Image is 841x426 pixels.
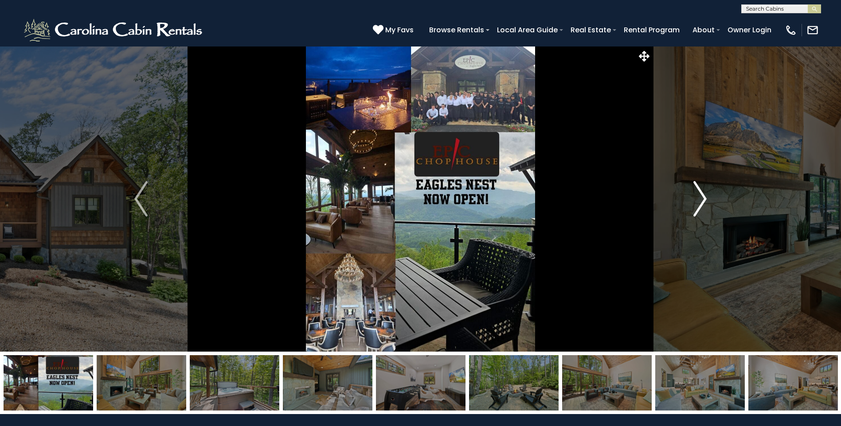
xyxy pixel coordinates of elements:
img: 168694526 [562,355,652,411]
img: 168694554 [283,355,372,411]
img: arrow [693,181,707,217]
img: 168694541 [376,355,465,411]
img: 168694528 [655,355,745,411]
a: Rental Program [619,22,684,38]
img: 168694560 [469,355,559,411]
a: About [688,22,719,38]
button: Previous [93,46,189,352]
img: arrow [134,181,148,217]
a: Local Area Guide [493,22,562,38]
img: 168694552 [190,355,279,411]
button: Next [652,46,748,352]
a: Browse Rentals [425,22,489,38]
span: My Favs [385,24,414,35]
a: Owner Login [723,22,776,38]
a: Real Estate [566,22,615,38]
img: mail-regular-white.png [806,24,819,36]
img: 168939181 [4,355,93,411]
a: My Favs [373,24,416,36]
img: 168694527 [748,355,838,411]
img: White-1-2.png [22,17,206,43]
img: 168694529 [97,355,186,411]
img: phone-regular-white.png [785,24,797,36]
